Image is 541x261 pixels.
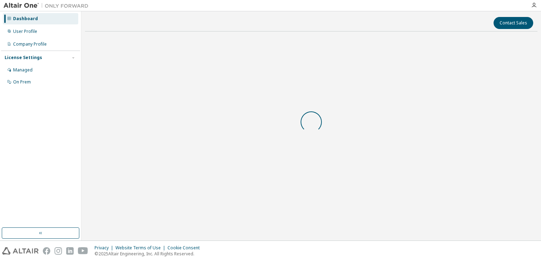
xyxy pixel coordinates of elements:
[167,245,204,251] div: Cookie Consent
[5,55,42,60] div: License Settings
[55,247,62,255] img: instagram.svg
[43,247,50,255] img: facebook.svg
[66,247,74,255] img: linkedin.svg
[78,247,88,255] img: youtube.svg
[2,247,39,255] img: altair_logo.svg
[95,251,204,257] p: © 2025 Altair Engineering, Inc. All Rights Reserved.
[115,245,167,251] div: Website Terms of Use
[4,2,92,9] img: Altair One
[494,17,533,29] button: Contact Sales
[13,41,47,47] div: Company Profile
[95,245,115,251] div: Privacy
[13,79,31,85] div: On Prem
[13,29,37,34] div: User Profile
[13,16,38,22] div: Dashboard
[13,67,33,73] div: Managed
